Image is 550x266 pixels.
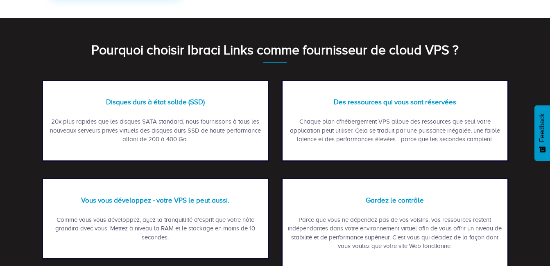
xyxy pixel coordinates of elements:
[287,196,503,205] div: Gardez le contrôle
[287,97,503,107] div: Des ressources qui vous sont réservées
[534,105,550,161] button: Feedback - Afficher l’enquête
[47,216,264,242] div: Comme vous vous développez, ayez la tranquillité d'esprit que votre hôte grandira avec vous. Mett...
[509,225,540,256] iframe: Drift Widget Chat Controller
[47,196,264,205] div: Vous vous développez - votre VPS le peut aussi.
[539,113,546,142] span: Feedback
[381,131,545,230] iframe: Drift Widget Chat Window
[287,216,503,251] div: Parce que vous ne dépendez pas de vos voisins, vos ressources restent indépendantes dans votre en...
[287,117,503,144] div: Chaque plan d'hébergement VPS alloue des ressources que seul votre application peut utiliser. Cel...
[47,97,264,107] div: Disques durs à état solide (SSD)
[42,41,509,59] div: Pourquoi choisir Ibraci Links comme fournisseur de cloud VPS ?
[47,117,264,144] div: 20x plus rapides que les disques SATA standard, nous fournissons à tous les nouveaux serveurs pri...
